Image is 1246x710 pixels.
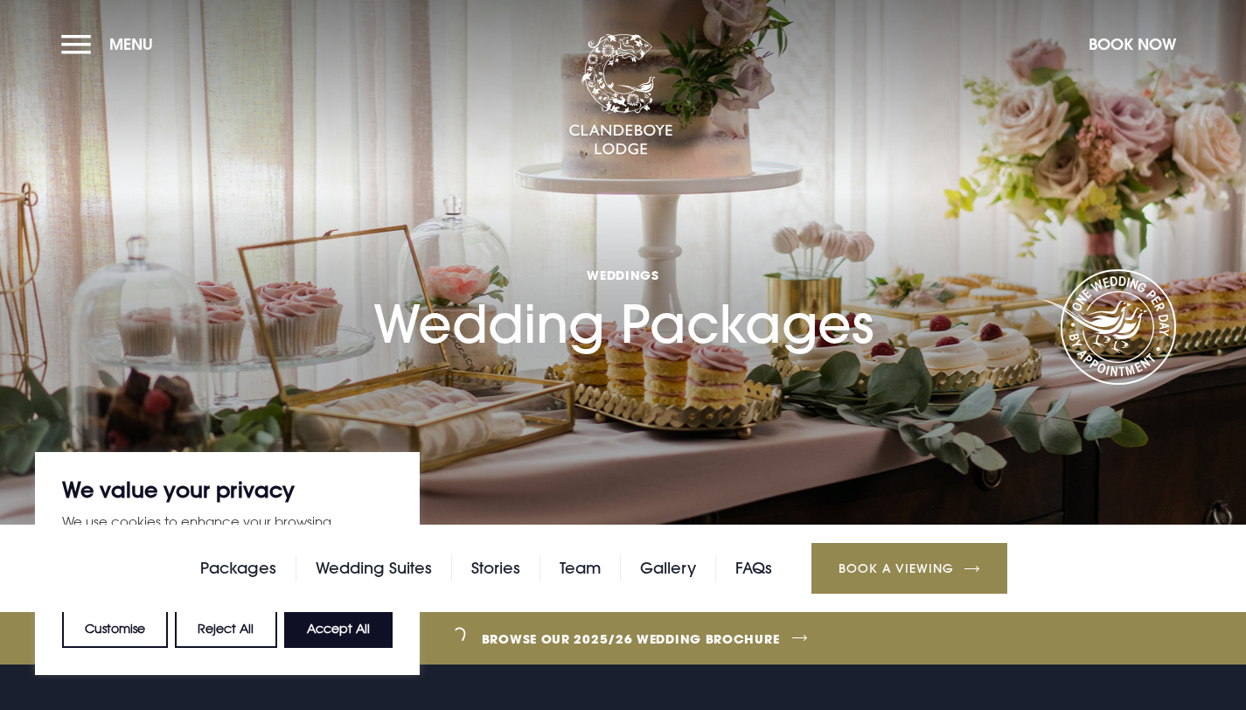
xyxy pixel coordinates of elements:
[373,178,874,355] h1: Wedding Packages
[373,267,874,283] span: Weddings
[560,555,601,581] a: Team
[200,555,276,581] a: Packages
[62,511,393,595] p: We use cookies to enhance your browsing experience, serve personalised ads or content, and analys...
[35,452,420,675] div: We value your privacy
[811,543,1007,594] a: Book a Viewing
[1080,25,1185,63] button: Book Now
[61,25,162,63] button: Menu
[175,609,276,648] button: Reject All
[735,555,772,581] a: FAQs
[284,609,393,648] button: Accept All
[568,34,673,157] img: Clandeboye Lodge
[62,609,168,648] button: Customise
[316,555,432,581] a: Wedding Suites
[62,479,393,500] p: We value your privacy
[471,555,520,581] a: Stories
[109,34,153,54] span: Menu
[640,555,696,581] a: Gallery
